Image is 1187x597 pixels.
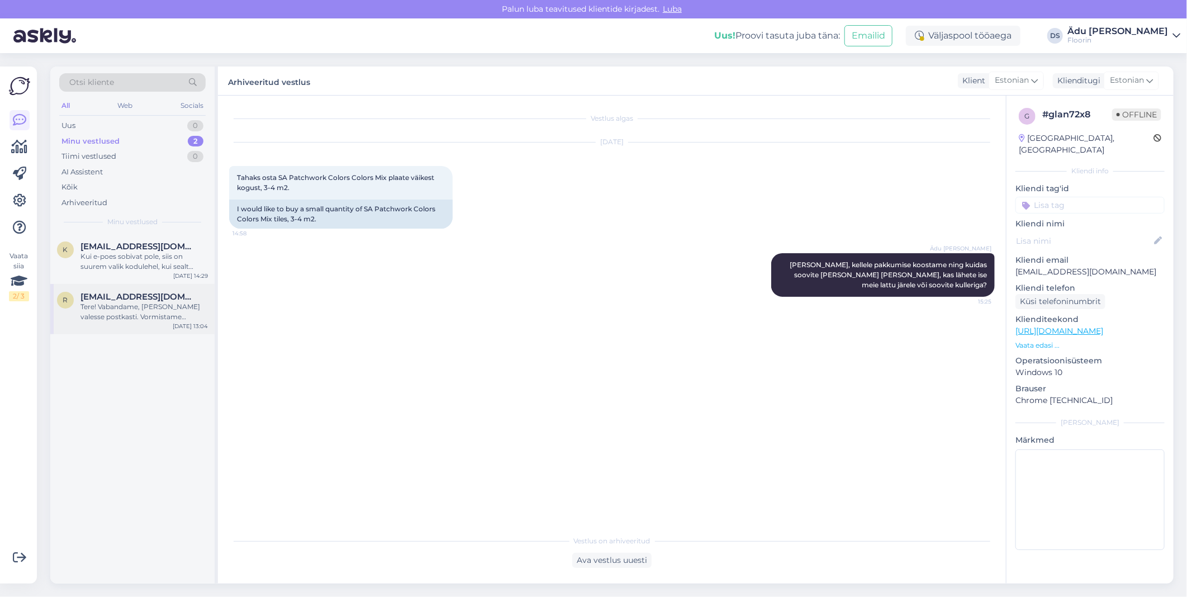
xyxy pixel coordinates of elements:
[80,292,197,302] span: radurander@gmail.com
[995,74,1029,87] span: Estonian
[1067,27,1168,36] div: Ädu [PERSON_NAME]
[61,182,78,193] div: Kõik
[906,26,1020,46] div: Väljaspool tööaega
[173,322,208,330] div: [DATE] 13:04
[61,167,103,178] div: AI Assistent
[574,536,651,546] span: Vestlus on arhiveeritud
[9,291,29,301] div: 2 / 3
[1015,166,1165,176] div: Kliendi info
[958,75,985,87] div: Klient
[790,260,989,289] span: [PERSON_NAME], kellele pakkumise koostame ning kuidas soovite [PERSON_NAME] [PERSON_NAME], kas lä...
[1015,418,1165,428] div: [PERSON_NAME]
[69,77,114,88] span: Otsi kliente
[173,272,208,280] div: [DATE] 14:29
[237,173,436,192] span: Tahaks osta SA Patchwork Colors Colors Mix plaate väikest kogust, 3-4 m2.
[61,151,116,162] div: Tiimi vestlused
[187,120,203,131] div: 0
[59,98,72,113] div: All
[1015,314,1165,325] p: Klienditeekond
[1016,235,1152,247] input: Lisa nimi
[1015,355,1165,367] p: Operatsioonisüsteem
[930,244,991,253] span: Ädu [PERSON_NAME]
[178,98,206,113] div: Socials
[1015,197,1165,214] input: Lisa tag
[714,30,735,41] b: Uus!
[80,241,197,252] span: kristiine17041995@gmail.com
[1047,28,1063,44] div: DS
[1015,218,1165,230] p: Kliendi nimi
[1015,326,1103,336] a: [URL][DOMAIN_NAME]
[1067,27,1180,45] a: Ädu [PERSON_NAME]Floorin
[1025,112,1030,120] span: g
[187,151,203,162] div: 0
[572,553,652,568] div: Ava vestlus uuesti
[61,197,107,209] div: Arhiveeritud
[9,75,30,97] img: Askly Logo
[1015,340,1165,350] p: Vaata edasi ...
[80,302,208,322] div: Tere! Vabandame, [PERSON_NAME] valesse postkasti. Vormistame tellimuseks ning edastame [PERSON_NA...
[229,200,453,229] div: I would like to buy a small quantity of SA Patchwork Colors Colors Mix tiles, 3-4 m2.
[63,245,68,254] span: k
[232,229,274,238] span: 14:58
[1053,75,1100,87] div: Klienditugi
[1015,434,1165,446] p: Märkmed
[229,137,995,147] div: [DATE]
[1015,294,1105,309] div: Küsi telefoninumbrit
[107,217,158,227] span: Minu vestlused
[714,29,840,42] div: Proovi tasuta juba täna:
[1067,36,1168,45] div: Floorin
[1019,132,1153,156] div: [GEOGRAPHIC_DATA], [GEOGRAPHIC_DATA]
[1110,74,1144,87] span: Estonian
[61,120,75,131] div: Uus
[229,113,995,124] div: Vestlus algas
[63,296,68,304] span: r
[116,98,135,113] div: Web
[228,73,310,88] label: Arhiveeritud vestlus
[1015,266,1165,278] p: [EMAIL_ADDRESS][DOMAIN_NAME]
[1015,395,1165,406] p: Chrome [TECHNICAL_ID]
[949,297,991,306] span: 15:25
[188,136,203,147] div: 2
[1015,254,1165,266] p: Kliendi email
[61,136,120,147] div: Minu vestlused
[1015,383,1165,395] p: Brauser
[1015,183,1165,195] p: Kliendi tag'id
[844,25,892,46] button: Emailid
[1042,108,1112,121] div: # glan72x8
[1112,108,1161,121] span: Offline
[1015,367,1165,378] p: Windows 10
[1015,282,1165,294] p: Kliendi telefon
[80,252,208,272] div: Kui e-poes sobivat pole, siis on suurem valik kodulehel, kui sealt midagi silma jääb, siis [PERSO...
[9,251,29,301] div: Vaata siia
[659,4,685,14] span: Luba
